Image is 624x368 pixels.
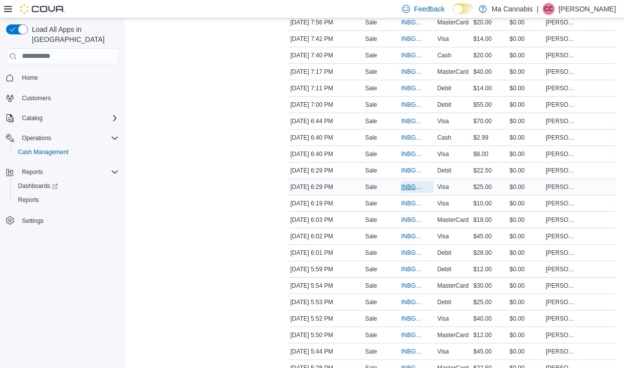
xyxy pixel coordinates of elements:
[437,265,451,273] span: Debit
[288,99,363,111] div: [DATE] 7:00 PM
[473,348,492,356] span: $45.00
[401,99,433,111] button: INBGCP-114141
[365,35,377,43] p: Sale
[365,68,377,76] p: Sale
[18,92,119,104] span: Customers
[288,132,363,144] div: [DATE] 6:40 PM
[2,165,123,179] button: Reports
[14,180,119,192] span: Dashboards
[365,249,377,257] p: Sale
[401,230,433,242] button: INBGCP-114130
[473,282,492,290] span: $30.00
[365,18,377,26] p: Sale
[437,331,469,339] span: MasterCard
[401,249,423,257] span: INBGCP-114129
[473,315,492,323] span: $40.00
[508,280,544,292] div: $0.00
[365,51,377,59] p: Sale
[401,49,433,61] button: INBGCP-114147
[473,183,492,191] span: $25.00
[365,117,377,125] p: Sale
[508,132,544,144] div: $0.00
[437,167,451,175] span: Debit
[401,232,423,240] span: INBGCP-114130
[288,280,363,292] div: [DATE] 5:54 PM
[546,167,578,175] span: [PERSON_NAME]
[401,134,423,142] span: INBGCP-114137
[22,114,42,122] span: Catalog
[18,112,46,124] button: Catalog
[14,194,119,206] span: Reports
[288,33,363,45] div: [DATE] 7:42 PM
[2,213,123,227] button: Settings
[437,348,449,356] span: Visa
[473,68,492,76] span: $40.00
[546,265,578,273] span: [PERSON_NAME]
[437,298,451,306] span: Debit
[365,134,377,142] p: Sale
[2,91,123,105] button: Customers
[288,346,363,358] div: [DATE] 5:44 PM
[437,183,449,191] span: Visa
[365,348,377,356] p: Sale
[2,111,123,125] button: Catalog
[14,146,72,158] a: Cash Management
[6,66,119,254] nav: Complex example
[546,51,578,59] span: [PERSON_NAME]
[288,16,363,28] div: [DATE] 7:56 PM
[546,298,578,306] span: [PERSON_NAME]
[546,101,578,109] span: [PERSON_NAME]
[288,296,363,308] div: [DATE] 5:53 PM
[401,197,433,209] button: INBGCP-114133
[288,82,363,94] div: [DATE] 7:11 PM
[2,70,123,85] button: Home
[401,298,423,306] span: INBGCP-114125
[401,247,433,259] button: INBGCP-114129
[543,3,555,15] div: Cody Crosby
[401,68,423,76] span: INBGCP-114146
[365,150,377,158] p: Sale
[401,216,423,224] span: INBGCP-114131
[546,35,578,43] span: [PERSON_NAME]
[546,348,578,356] span: [PERSON_NAME]
[473,331,492,339] span: $12.00
[401,117,423,125] span: INBGCP-114139
[437,282,469,290] span: MasterCard
[437,315,449,323] span: Visa
[508,230,544,242] div: $0.00
[401,329,433,341] button: INBGCP-114122
[401,265,423,273] span: INBGCP-114128
[10,193,123,207] button: Reports
[546,216,578,224] span: [PERSON_NAME]
[401,51,423,59] span: INBGCP-114147
[401,115,433,127] button: INBGCP-114139
[559,3,616,15] p: [PERSON_NAME]
[437,68,469,76] span: MasterCard
[18,166,119,178] span: Reports
[546,84,578,92] span: [PERSON_NAME]
[508,148,544,160] div: $0.00
[546,199,578,207] span: [PERSON_NAME]
[288,115,363,127] div: [DATE] 6:44 PM
[473,216,492,224] span: $18.00
[546,282,578,290] span: [PERSON_NAME]
[365,84,377,92] p: Sale
[546,183,578,191] span: [PERSON_NAME]
[473,199,492,207] span: $10.00
[288,230,363,242] div: [DATE] 6:02 PM
[365,216,377,224] p: Sale
[546,232,578,240] span: [PERSON_NAME]
[401,150,423,158] span: INBGCP-114136
[437,216,469,224] span: MasterCard
[22,74,38,82] span: Home
[508,296,544,308] div: $0.00
[546,331,578,339] span: [PERSON_NAME]
[365,232,377,240] p: Sale
[401,214,433,226] button: INBGCP-114131
[437,150,449,158] span: Visa
[546,117,578,125] span: [PERSON_NAME]
[288,165,363,177] div: [DATE] 6:29 PM
[437,84,451,92] span: Debit
[18,182,58,190] span: Dashboards
[473,18,492,26] span: $20.00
